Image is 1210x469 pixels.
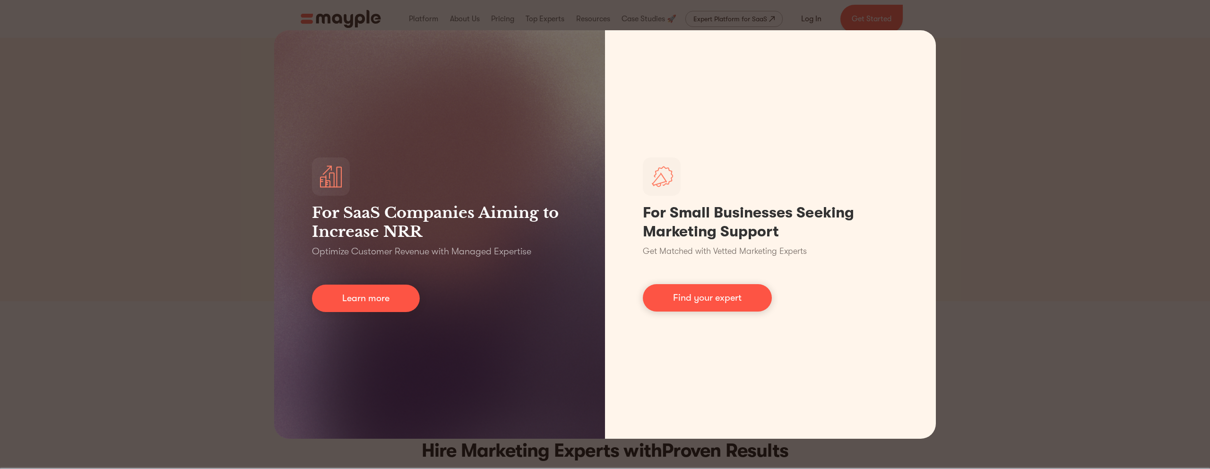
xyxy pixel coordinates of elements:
[643,284,772,312] a: Find your expert
[643,203,898,241] h1: For Small Businesses Seeking Marketing Support
[312,245,531,258] p: Optimize Customer Revenue with Managed Expertise
[312,285,420,312] a: Learn more
[312,203,567,241] h3: For SaaS Companies Aiming to Increase NRR
[643,245,807,258] p: Get Matched with Vetted Marketing Experts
